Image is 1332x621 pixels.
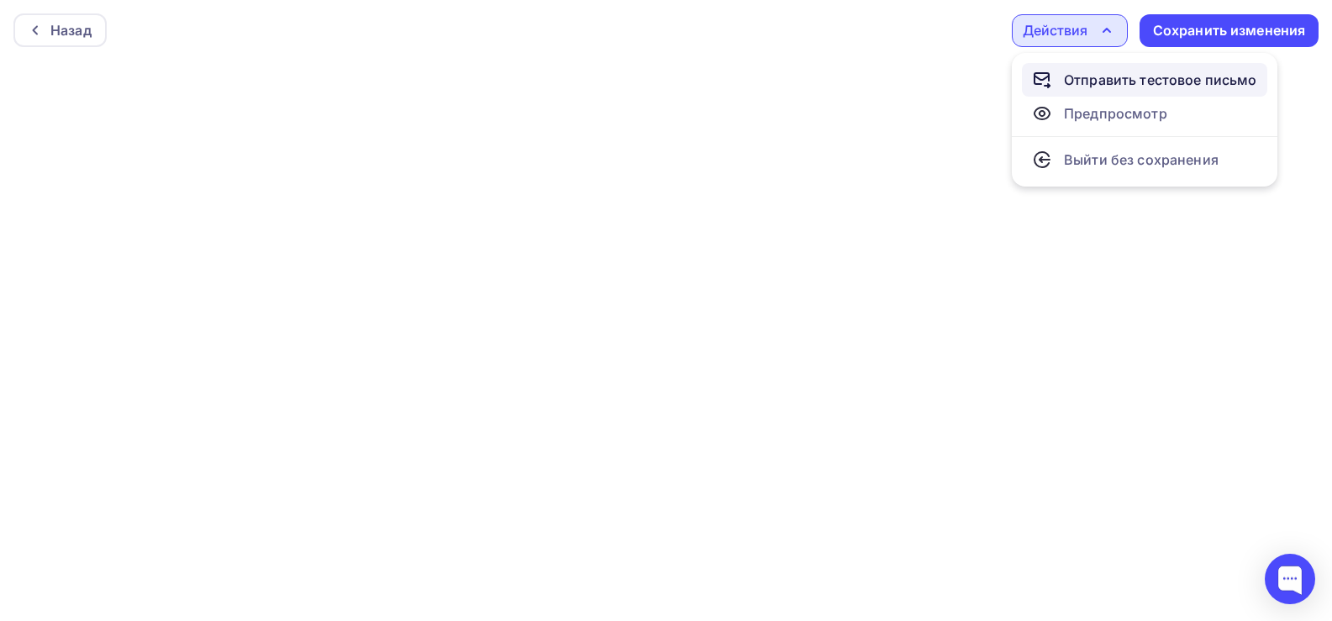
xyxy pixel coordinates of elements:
[1153,21,1306,40] div: Сохранить изменения
[1012,14,1128,47] button: Действия
[1064,103,1167,124] div: Предпросмотр
[1064,70,1257,90] div: Отправить тестовое письмо
[1012,53,1277,187] ul: Действия
[1064,150,1219,170] div: Выйти без сохранения
[1023,20,1087,40] div: Действия
[50,20,92,40] div: Назад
